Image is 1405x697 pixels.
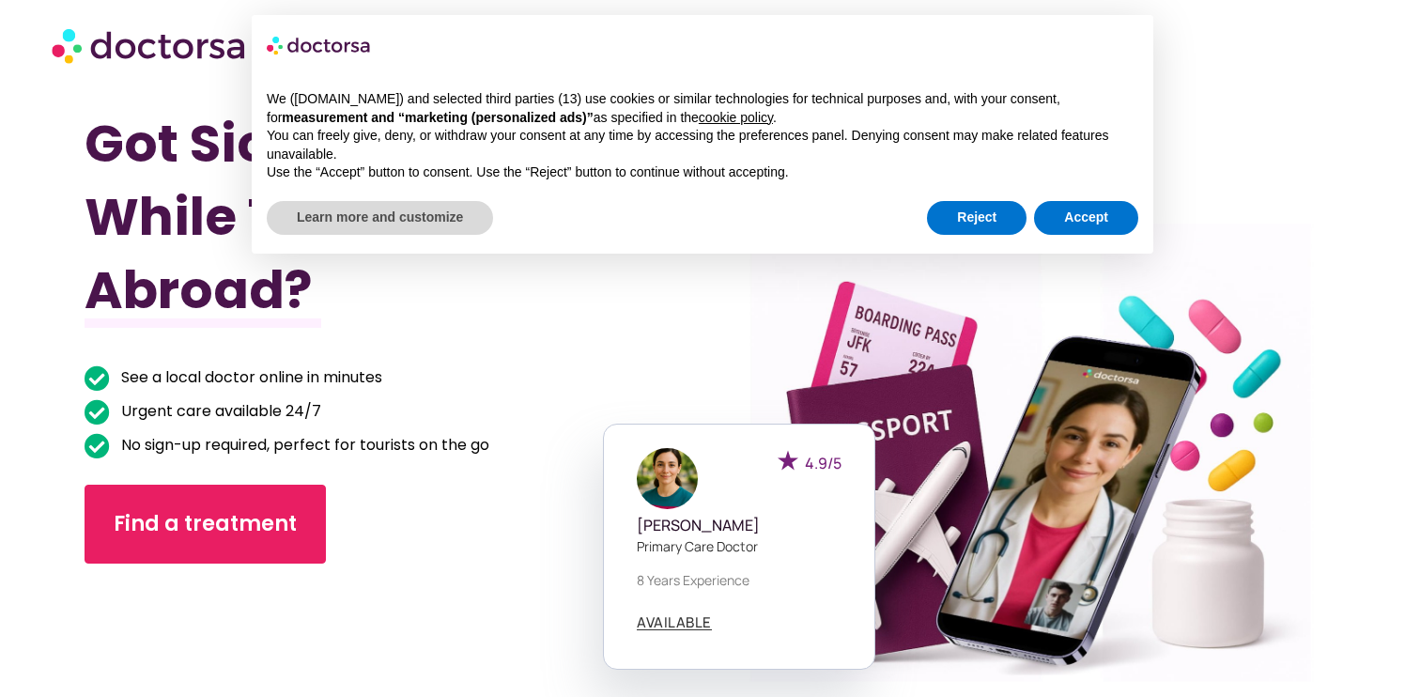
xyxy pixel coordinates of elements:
strong: measurement and “marketing (personalized ads)” [282,110,593,125]
h1: Got Sick While Traveling Abroad? [85,107,610,327]
p: We ([DOMAIN_NAME]) and selected third parties (13) use cookies or similar technologies for techni... [267,90,1138,127]
p: Primary care doctor [637,536,841,556]
span: Urgent care available 24/7 [116,398,321,425]
span: See a local doctor online in minutes [116,364,382,391]
a: cookie policy [699,110,773,125]
span: Find a treatment [114,509,297,539]
span: AVAILABLE [637,615,712,629]
button: Reject [927,201,1027,235]
img: logo [267,30,372,60]
a: Find a treatment [85,485,326,564]
button: Accept [1034,201,1138,235]
p: Use the “Accept” button to consent. Use the “Reject” button to continue without accepting. [267,163,1138,182]
span: No sign-up required, perfect for tourists on the go [116,432,489,458]
p: You can freely give, deny, or withdraw your consent at any time by accessing the preferences pane... [267,127,1138,163]
h5: [PERSON_NAME] [637,517,841,534]
button: Learn more and customize [267,201,493,235]
p: 8 years experience [637,570,841,590]
span: 4.9/5 [805,453,841,473]
a: AVAILABLE [637,615,712,630]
